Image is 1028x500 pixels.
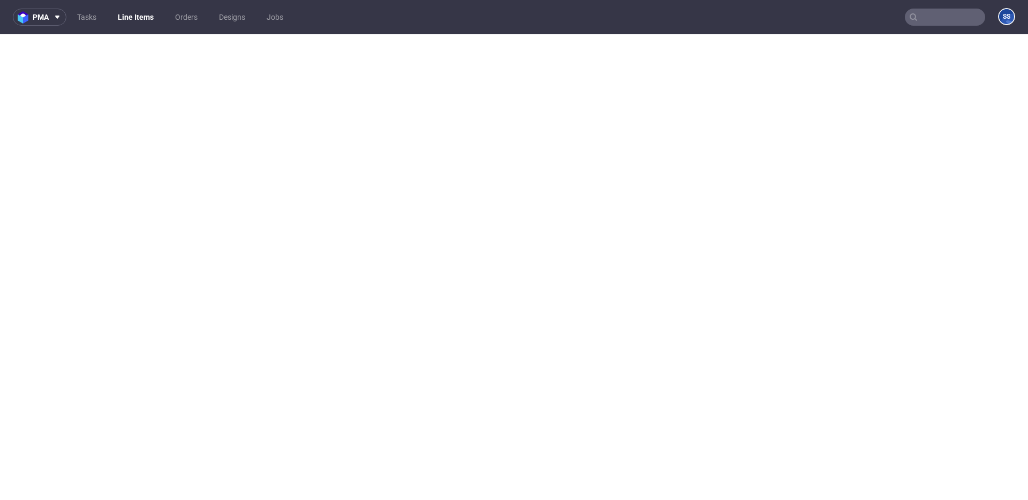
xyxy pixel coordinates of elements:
span: pma [33,13,49,21]
a: Orders [169,9,204,26]
a: Tasks [71,9,103,26]
img: logo [18,11,33,24]
button: pma [13,9,66,26]
a: Designs [213,9,252,26]
a: Jobs [260,9,290,26]
figcaption: SS [999,9,1014,24]
a: Line Items [111,9,160,26]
